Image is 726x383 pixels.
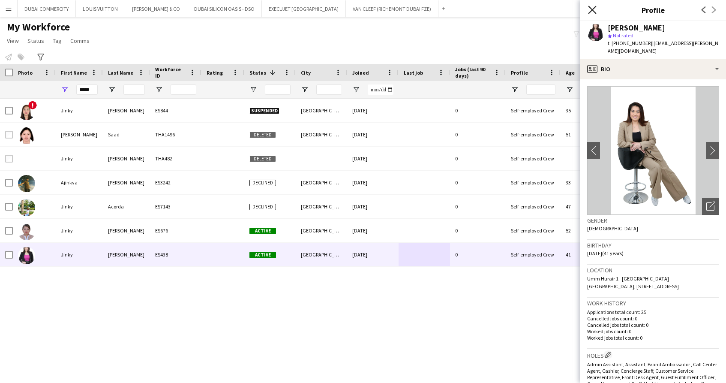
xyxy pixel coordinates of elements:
button: Open Filter Menu [511,86,519,93]
span: City [301,69,311,76]
h3: Profile [580,4,726,15]
div: ES676 [150,219,201,242]
input: Last Name Filter Input [123,84,145,95]
div: [GEOGRAPHIC_DATA] [296,171,347,194]
span: Joined [352,69,369,76]
div: 41 [561,243,597,266]
button: [PERSON_NAME] & CO [125,0,187,17]
div: [GEOGRAPHIC_DATA] [296,123,347,146]
span: View [7,37,19,45]
button: Open Filter Menu [108,86,116,93]
div: 0 [450,123,506,146]
button: DUBAI SILICON OASIS - DSO [187,0,262,17]
button: Open Filter Menu [61,86,69,93]
div: [PERSON_NAME] [103,147,150,170]
div: Ajinkya [56,171,103,194]
div: Jinky [56,147,103,170]
h3: Work history [587,299,719,307]
app-action-btn: Advanced filters [36,52,46,62]
div: 47 [561,195,597,218]
img: Jinky Arce [18,223,35,240]
span: Tag [53,37,62,45]
img: Jinky Comia [18,247,35,264]
span: Suspended [249,108,279,114]
span: Active [249,252,276,258]
div: Jinky [56,99,103,122]
input: Workforce ID Filter Input [171,84,196,95]
div: Self-employed Crew [506,171,561,194]
img: Ajinkya Belose [18,175,35,192]
h3: Location [587,266,719,274]
button: Open Filter Menu [566,86,573,93]
div: [DATE] [347,99,399,122]
div: [PERSON_NAME] [56,123,103,146]
div: Bio [580,59,726,79]
p: Worked jobs total count: 0 [587,335,719,341]
span: Age [566,69,575,76]
p: Cancelled jobs count: 0 [587,315,719,322]
div: Jinky [56,243,103,266]
div: [PERSON_NAME] [608,24,665,32]
div: Self-employed Crew [506,99,561,122]
div: Acorda [103,195,150,218]
button: Open Filter Menu [249,86,257,93]
div: Self-employed Crew [506,219,561,242]
h3: Gender [587,217,719,224]
p: Worked jobs count: 0 [587,328,719,335]
img: Jinky Diez Saad [18,127,35,144]
div: 0 [450,219,506,242]
button: VAN CLEEF (RICHEMONT DUBAI FZE) [346,0,438,17]
h3: Birthday [587,241,719,249]
button: EXECUJET [GEOGRAPHIC_DATA] [262,0,346,17]
div: 33 [561,171,597,194]
span: Deleted [249,156,276,162]
div: [DATE] [347,171,399,194]
span: Last Name [108,69,133,76]
div: Self-employed Crew [506,195,561,218]
span: First Name [61,69,87,76]
button: LOUIS VUITTON [76,0,125,17]
div: THA1496 [150,123,201,146]
a: Status [24,35,48,46]
div: 0 [450,99,506,122]
div: Jinky [56,219,103,242]
p: Applications total count: 25 [587,309,719,315]
span: [DATE] (41 years) [587,250,624,256]
span: Jobs (last 90 days) [455,66,490,79]
button: DUBAI COMMERCITY [18,0,76,17]
img: Jinky Acorda [18,199,35,216]
span: Workforce ID [155,66,186,79]
div: [DATE] [347,243,399,266]
div: Saad [103,123,150,146]
a: Comms [67,35,93,46]
div: ES438 [150,243,201,266]
div: 0 [450,243,506,266]
img: Jinky Barreda [18,103,35,120]
div: ES7143 [150,195,201,218]
span: t. [PHONE_NUMBER] [608,40,652,46]
input: Profile Filter Input [526,84,555,95]
span: Umm Hurair 1 - [GEOGRAPHIC_DATA] - [GEOGRAPHIC_DATA], [STREET_ADDRESS] [587,275,679,290]
div: Jinky [56,195,103,218]
div: ES3242 [150,171,201,194]
div: Self-employed Crew [506,147,561,170]
div: [DATE] [347,195,399,218]
span: Declined [249,180,276,186]
div: [DATE] [347,219,399,242]
input: Status Filter Input [265,84,291,95]
div: THA482 [150,147,201,170]
div: [PERSON_NAME] [103,219,150,242]
div: [GEOGRAPHIC_DATA] [296,243,347,266]
div: [GEOGRAPHIC_DATA] [296,99,347,122]
span: Status [27,37,44,45]
a: View [3,35,22,46]
div: [DATE] [347,123,399,146]
button: Open Filter Menu [301,86,309,93]
h3: Roles [587,350,719,359]
div: [PERSON_NAME] [103,171,150,194]
input: Joined Filter Input [368,84,393,95]
span: Status [249,69,266,76]
span: Photo [18,69,33,76]
span: ! [28,101,37,109]
div: [GEOGRAPHIC_DATA] [296,195,347,218]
